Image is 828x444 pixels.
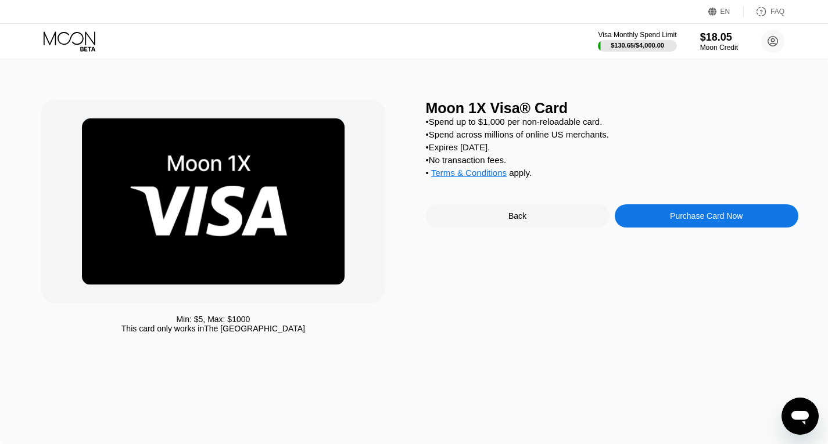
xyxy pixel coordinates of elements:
[770,8,784,16] div: FAQ
[426,100,798,117] div: Moon 1X Visa® Card
[431,168,507,181] div: Terms & Conditions
[700,44,738,52] div: Moon Credit
[426,117,798,127] div: • Spend up to $1,000 per non-reloadable card.
[598,31,676,52] div: Visa Monthly Spend Limit$130.65/$4,000.00
[426,129,798,139] div: • Spend across millions of online US merchants.
[782,398,819,435] iframe: Button to launch messaging window
[426,155,798,165] div: • No transaction fees.
[598,31,676,39] div: Visa Monthly Spend Limit
[121,324,305,333] div: This card only works in The [GEOGRAPHIC_DATA]
[611,42,664,49] div: $130.65 / $4,000.00
[176,315,250,324] div: Min: $ 5 , Max: $ 1000
[700,31,738,44] div: $18.05
[426,204,610,228] div: Back
[508,211,526,221] div: Back
[670,211,743,221] div: Purchase Card Now
[615,204,798,228] div: Purchase Card Now
[708,6,744,17] div: EN
[721,8,730,16] div: EN
[700,31,738,52] div: $18.05Moon Credit
[744,6,784,17] div: FAQ
[426,168,798,181] div: • apply .
[426,142,798,152] div: • Expires [DATE].
[431,168,507,178] span: Terms & Conditions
